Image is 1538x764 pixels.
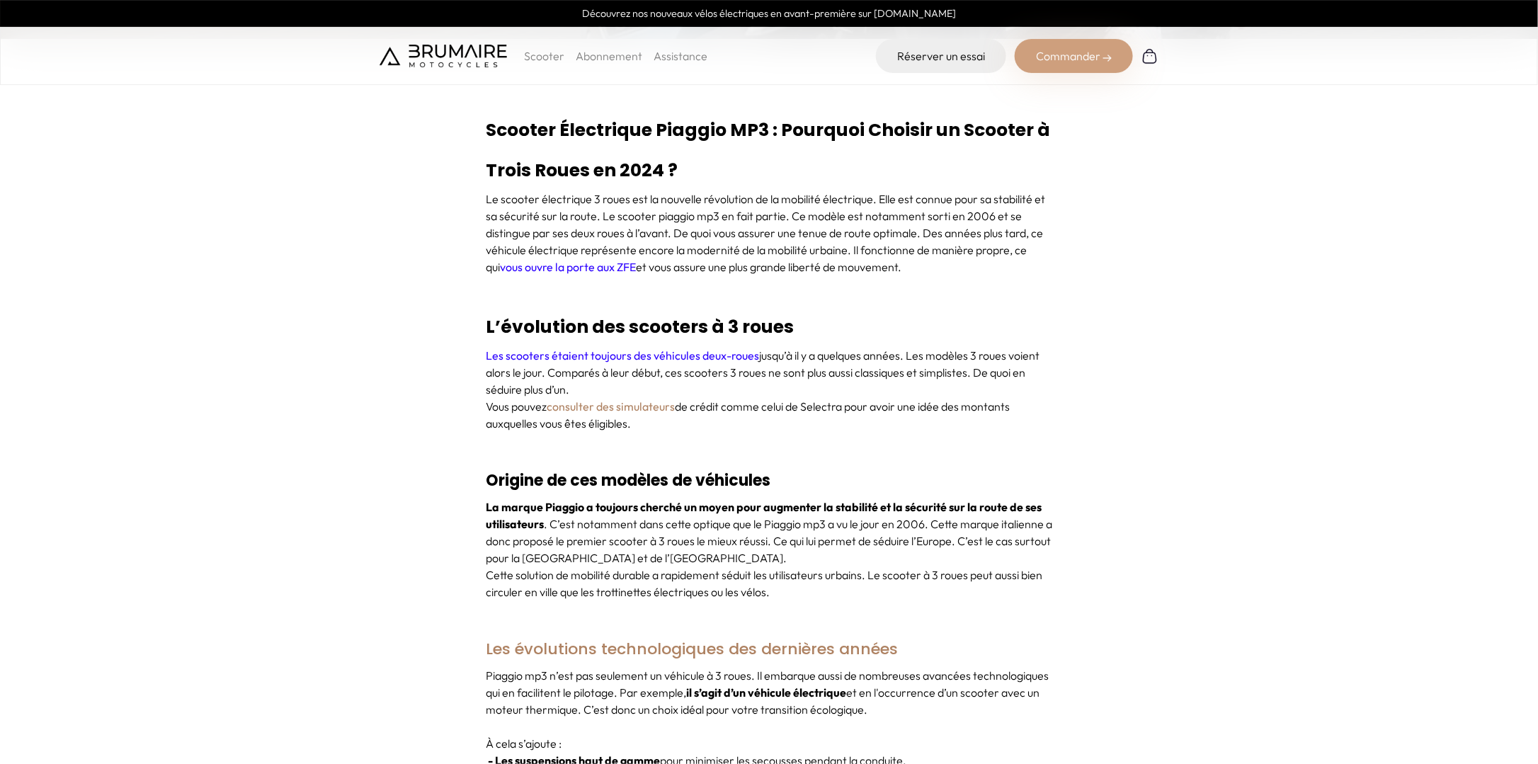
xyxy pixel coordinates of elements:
a: Les scooters étaient toujours des véhicules deux-roues [486,348,759,363]
p: jusqu’à il y a quelques années. Les modèles 3 roues voient alors le jour. Comparés à leur début, ... [486,347,1052,398]
strong: il s’agit d’un véhicule électrique [686,685,846,700]
p: Piaggio mp3 n’est pas seulement un véhicule à 3 roues. Il embarque aussi de nombreuses avancées t... [486,667,1052,718]
p: À cela s’ajoute : [486,735,1052,752]
strong: La marque Piaggio a toujours cherché un moyen pour augmenter la stabilité et la sécurité sur la r... [486,500,1042,531]
p: Le scooter électrique 3 roues est la nouvelle révolution de la mobilité électrique. Elle est conn... [486,190,1052,275]
a: consulter des simulateurs [547,399,675,414]
a: Réserver un essai [876,39,1006,73]
a: Assistance [654,49,707,63]
h3: Les évolutions technologiques des dernières années [486,632,1052,667]
strong: Scooter Électrique Piaggio MP3 : Pourquoi Choisir un Scooter à Trois Roues en 2024 ? [486,118,1050,183]
img: Brumaire Motocycles [380,45,507,67]
strong: Origine de ces modèles de véhicules [486,469,770,491]
img: right-arrow-2.png [1103,54,1112,62]
a: vous ouvre la porte aux ZFE [500,260,636,274]
div: Commander [1015,39,1133,73]
img: Panier [1141,47,1158,64]
strong: L’évolution des scooters à 3 roues [486,314,794,339]
a: Abonnement [576,49,642,63]
p: Vous pouvez de crédit comme celui de Selectra pour avoir une idée des montants auxquelles vous êt... [486,398,1052,432]
p: Cette solution de mobilité durable a rapidement séduit les utilisateurs urbains. Le scooter à 3 r... [486,566,1052,600]
p: Scooter [524,47,564,64]
p: . C’est notamment dans cette optique que le Piaggio mp3 a vu le jour en 2006. Cette marque italie... [486,498,1052,566]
